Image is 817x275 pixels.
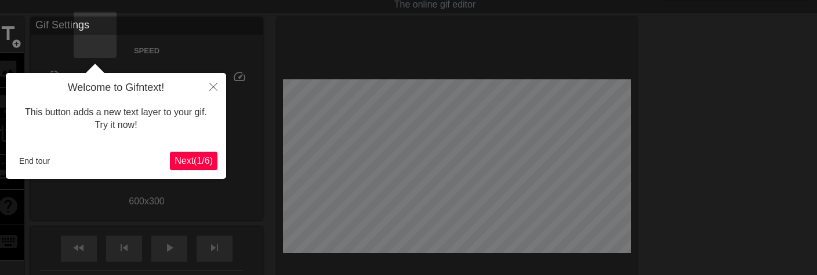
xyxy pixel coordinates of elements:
[175,156,213,166] span: Next ( 1 / 6 )
[170,152,217,170] button: Next
[14,152,55,170] button: End tour
[14,82,217,94] h4: Welcome to Gifntext!
[201,73,226,100] button: Close
[14,94,217,144] div: This button adds a new text layer to your gif. Try it now!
